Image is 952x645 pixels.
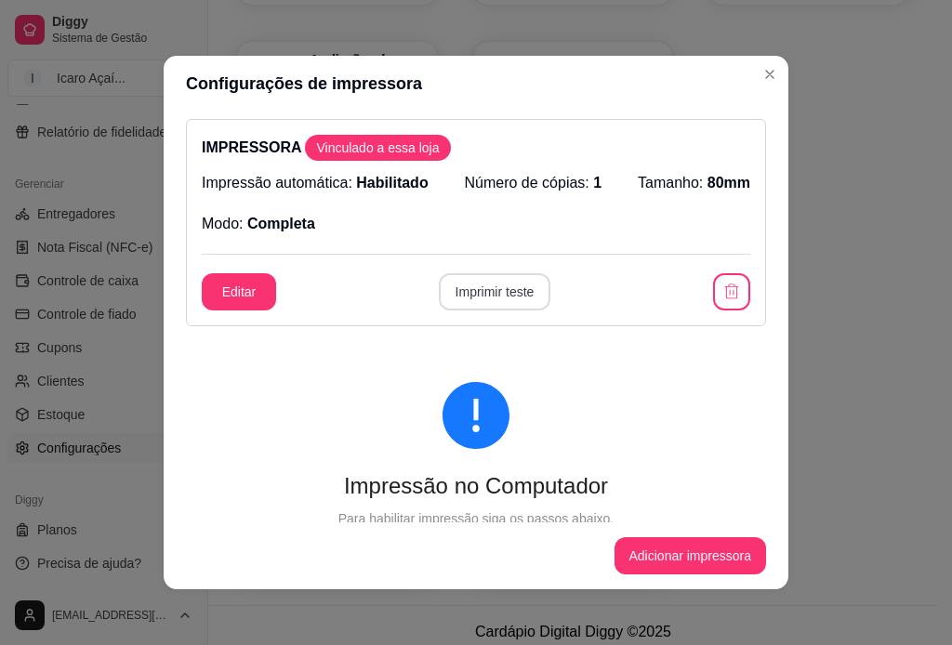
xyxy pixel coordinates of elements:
p: Impressão automática: [202,172,429,194]
button: Imprimir teste [439,273,551,310]
header: Configurações de impressora [164,56,788,112]
div: Impressão no Computador [216,471,736,501]
span: exclamation-circle [443,382,509,449]
p: IMPRESSORA [202,135,750,161]
span: 80mm [707,175,750,191]
span: Completa [247,216,315,231]
span: 1 [593,175,602,191]
button: Adicionar impressora [615,537,767,574]
p: Número de cópias: [465,172,602,194]
p: Tamanho: [638,172,750,194]
div: Para habilitar impressão siga os passos abaixo. [216,508,736,529]
button: Editar [202,273,276,310]
span: Vinculado a essa loja [309,138,446,157]
span: Habilitado [356,175,428,191]
button: Close [755,59,785,89]
p: Modo: [202,213,315,235]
